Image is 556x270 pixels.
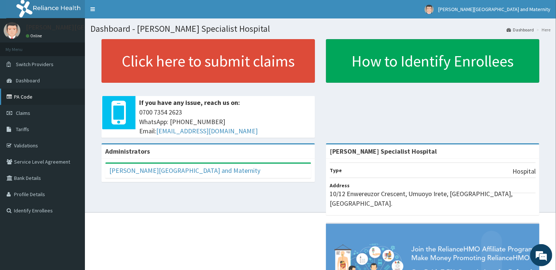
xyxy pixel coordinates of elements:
a: Dashboard [507,27,534,33]
a: [EMAIL_ADDRESS][DOMAIN_NAME] [156,127,258,135]
a: [PERSON_NAME][GEOGRAPHIC_DATA] and Maternity [109,166,260,175]
img: User Image [425,5,434,14]
textarea: Type your message and hit 'Enter' [4,186,141,212]
span: 0700 7354 2623 WhatsApp: [PHONE_NUMBER] Email: [139,107,311,136]
span: Switch Providers [16,61,54,68]
a: Online [26,33,44,38]
span: Claims [16,110,30,116]
span: Tariffs [16,126,29,133]
span: [PERSON_NAME][GEOGRAPHIC_DATA] and Maternity [438,6,550,13]
b: Type [330,167,342,174]
span: Dashboard [16,77,40,84]
b: Address [330,182,350,189]
p: Hospital [512,167,536,176]
b: Administrators [105,147,150,155]
p: [PERSON_NAME][GEOGRAPHIC_DATA] and Maternity [26,24,177,31]
a: How to Identify Enrollees [326,39,539,83]
div: Minimize live chat window [121,4,139,21]
h1: Dashboard - [PERSON_NAME] Specialist Hospital [90,24,550,34]
img: User Image [4,22,20,39]
a: Click here to submit claims [102,39,315,83]
li: Here [535,27,550,33]
img: d_794563401_company_1708531726252_794563401 [14,37,30,55]
b: If you have any issue, reach us on: [139,98,240,107]
p: 10/12 Enwereuzor Crescent, Umuoyo Irete, [GEOGRAPHIC_DATA], [GEOGRAPHIC_DATA]. [330,189,536,208]
span: We're online! [43,85,102,160]
strong: [PERSON_NAME] Specialist Hospital [330,147,437,155]
div: Chat with us now [38,41,124,51]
